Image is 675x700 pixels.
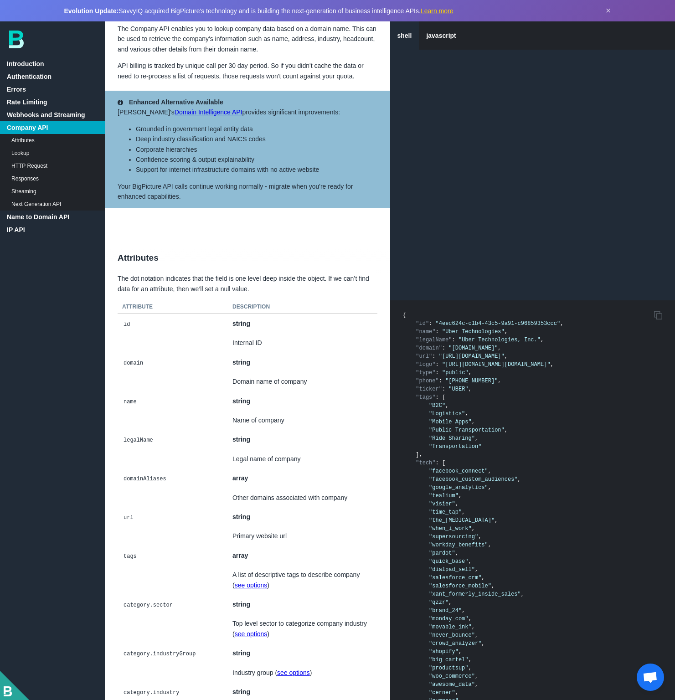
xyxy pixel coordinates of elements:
[436,394,439,401] span: :
[445,402,448,409] span: ,
[637,664,664,691] div: Open chat
[429,575,481,581] span: "salesforce_crm"
[491,583,495,589] span: ,
[232,320,250,327] strong: string
[122,601,174,610] code: category.sector
[498,345,501,351] span: ,
[429,657,468,663] span: "big_cartel"
[442,460,445,466] span: [
[175,108,242,116] a: Domain Intelligence API
[518,476,521,483] span: ,
[459,493,462,499] span: ,
[465,411,468,417] span: ,
[429,411,465,417] span: "Logistics"
[105,61,390,81] p: API billing is tracked by unique call per 30 day period. So if you didn't cache the data or need ...
[228,488,377,507] td: Other domains associated with company
[235,630,268,638] a: see options
[439,353,505,360] span: "[URL][DOMAIN_NAME]"
[429,673,475,679] span: "woo_commerce"
[505,353,508,360] span: ,
[232,513,250,520] strong: string
[429,681,475,688] span: "awesome_data"
[232,601,250,608] strong: string
[122,320,131,329] code: id
[122,397,138,407] code: name
[122,359,144,368] code: domain
[232,397,250,405] strong: string
[469,386,472,392] span: ,
[228,333,377,352] td: Internal ID
[498,378,501,384] span: ,
[448,599,452,606] span: ,
[475,435,478,442] span: ,
[122,552,138,561] code: tags
[432,353,435,360] span: :
[232,359,250,366] strong: string
[416,345,442,351] span: "domain"
[475,566,478,573] span: ,
[429,525,472,532] span: "when_i_work"
[235,582,268,589] a: see options
[455,550,459,556] span: ,
[416,329,435,335] span: "name"
[122,513,135,522] code: url
[416,361,435,368] span: "logo"
[228,300,377,314] th: Description
[429,607,462,614] span: "brand_24"
[228,663,377,682] td: Industry group ( )
[232,436,250,443] strong: string
[455,501,459,507] span: ,
[122,688,180,697] code: category.industry
[136,154,377,165] li: Confidence scoring & output explainability
[232,552,248,559] strong: array
[232,688,250,695] strong: string
[416,452,422,458] span: ],
[429,501,455,507] span: "visier"
[429,435,475,442] span: "Ride Sharing"
[228,614,377,643] td: Top level sector to categorize company industry ( )
[9,31,24,48] img: bp-logo-B-teal.svg
[421,7,453,15] a: Learn more
[436,460,439,466] span: :
[105,91,390,208] aside: [PERSON_NAME]'s provides significant improvements: Your BigPicture API calls continue working nor...
[122,649,197,659] code: category.industryGroup
[436,370,439,376] span: :
[429,550,455,556] span: "pardot"
[475,632,478,638] span: ,
[478,534,481,540] span: ,
[429,402,445,409] span: "B2C"
[429,624,472,630] span: "movable_ink"
[105,24,390,54] p: The Company API enables you to lookup company data based on a domain name. This can be used to re...
[390,21,419,50] a: shell
[436,361,439,368] span: :
[472,525,475,532] span: ,
[416,394,435,401] span: "tags"
[481,575,484,581] span: ,
[462,509,465,515] span: ,
[439,378,442,384] span: :
[429,517,495,524] span: "the_[MEDICAL_DATA]"
[403,312,406,319] span: {
[429,493,459,499] span: "tealium"
[122,474,168,484] code: domainAliases
[481,640,484,647] span: ,
[122,436,155,445] code: legalName
[448,345,498,351] span: "[DOMAIN_NAME]"
[228,526,377,546] td: Primary website url
[475,673,478,679] span: ,
[64,7,453,15] span: SavvyIQ acquired BigPicture's technology and is building the next-generation of business intellig...
[129,98,223,106] strong: Enhanced Alternative Available
[277,669,310,676] a: see options
[429,649,459,655] span: "shopify"
[416,320,429,327] span: "id"
[429,665,468,671] span: "productsup"
[429,320,432,327] span: :
[429,591,521,597] span: "xant_formerly_inside_sales"
[442,370,469,376] span: "public"
[541,337,544,343] span: ,
[448,386,468,392] span: "UBER"
[136,134,377,144] li: Deep industry classification and NAICS codes
[416,370,435,376] span: "type"
[459,337,541,343] span: "Uber Technologies, Inc."
[488,542,491,548] span: ,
